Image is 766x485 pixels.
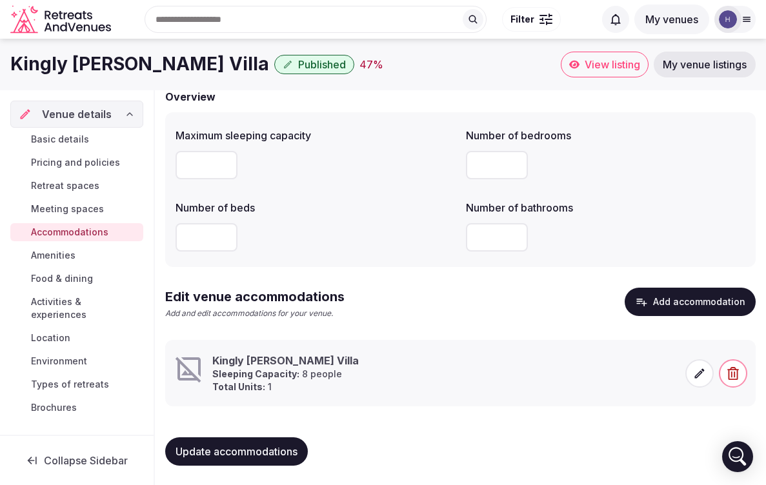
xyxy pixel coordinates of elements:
[31,295,138,321] span: Activities & experiences
[42,106,112,122] span: Venue details
[359,57,383,72] div: 47 %
[165,89,216,104] h2: Overview
[31,332,70,344] span: Location
[31,203,104,215] span: Meeting spaces
[212,381,265,392] strong: Total Units:
[466,130,746,141] label: Number of bedrooms
[10,375,143,393] a: Types of retreats
[502,7,561,32] button: Filter
[10,293,143,324] a: Activities & experiences
[176,445,297,458] span: Update accommodations
[10,270,143,288] a: Food & dining
[10,329,143,347] a: Location
[31,401,77,414] span: Brochures
[10,399,143,417] a: Brochures
[663,58,747,71] span: My venue listings
[176,130,456,141] label: Maximum sleeping capacity
[31,272,93,285] span: Food & dining
[212,368,359,381] p: 8 people
[176,203,456,213] label: Number of beds
[625,288,756,316] button: Add accommodation
[10,246,143,264] a: Amenities
[359,57,383,72] button: 47%
[10,446,143,475] button: Collapse Sidebar
[10,153,143,172] a: Pricing and policies
[31,226,108,239] span: Accommodations
[510,13,534,26] span: Filter
[10,5,114,34] svg: Retreats and Venues company logo
[10,200,143,218] a: Meeting spaces
[165,288,345,306] h2: Edit venue accommodations
[466,203,746,213] label: Number of bathrooms
[212,381,359,393] p: 1
[212,368,299,379] strong: Sleeping Capacity:
[10,352,143,370] a: Environment
[165,308,345,319] p: Add and edit accommodations for your venue.
[298,58,346,71] span: Published
[10,177,143,195] a: Retreat spaces
[31,179,99,192] span: Retreat spaces
[634,5,709,34] button: My venues
[10,223,143,241] a: Accommodations
[561,52,649,77] a: View listing
[44,454,128,467] span: Collapse Sidebar
[31,355,87,368] span: Environment
[634,13,709,26] a: My venues
[654,52,756,77] a: My venue listings
[722,441,753,472] div: Open Intercom Messenger
[31,378,109,391] span: Types of retreats
[31,249,76,262] span: Amenities
[31,133,89,146] span: Basic details
[212,353,359,368] h3: Kingly [PERSON_NAME] Villa
[585,58,640,71] span: View listing
[10,5,114,34] a: Visit the homepage
[165,437,308,466] button: Update accommodations
[10,52,269,77] h1: Kingly [PERSON_NAME] Villa
[31,156,120,169] span: Pricing and policies
[10,130,143,148] a: Basic details
[719,10,737,28] img: holiday.kingly
[274,55,354,74] button: Published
